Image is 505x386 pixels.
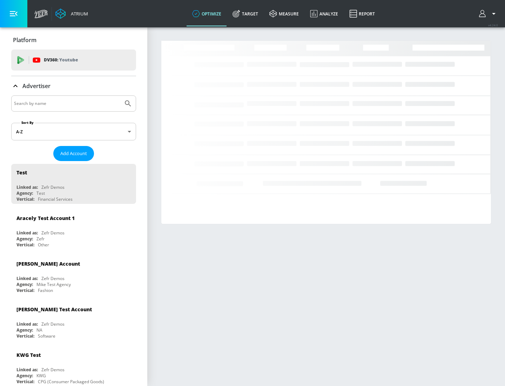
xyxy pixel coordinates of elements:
[16,242,34,248] div: Vertical:
[264,1,304,26] a: measure
[55,8,88,19] a: Atrium
[16,333,34,339] div: Vertical:
[11,301,136,341] div: [PERSON_NAME] Test AccountLinked as:Zefr DemosAgency:NAVertical:Software
[16,169,27,176] div: Test
[16,373,33,379] div: Agency:
[227,1,264,26] a: Target
[36,236,45,242] div: Zefr
[38,379,104,385] div: CPG (Consumer Packaged Goods)
[11,76,136,96] div: Advertiser
[11,255,136,295] div: [PERSON_NAME] AccountLinked as:Zefr DemosAgency:Mike Test AgencyVertical:Fashion
[16,190,33,196] div: Agency:
[11,49,136,71] div: DV360: Youtube
[38,196,73,202] div: Financial Services
[22,82,50,90] p: Advertiser
[304,1,344,26] a: Analyze
[11,164,136,204] div: TestLinked as:Zefr DemosAgency:TestVertical:Financial Services
[16,196,34,202] div: Vertical:
[36,190,45,196] div: Test
[16,367,38,373] div: Linked as:
[41,367,65,373] div: Zefr Demos
[11,209,136,249] div: Aracely Test Account 1Linked as:Zefr DemosAgency:ZefrVertical:Other
[11,30,136,50] div: Platform
[60,149,87,158] span: Add Account
[11,123,136,140] div: A-Z
[38,242,49,248] div: Other
[187,1,227,26] a: optimize
[16,275,38,281] div: Linked as:
[41,184,65,190] div: Zefr Demos
[38,287,53,293] div: Fashion
[36,373,46,379] div: KWG
[53,146,94,161] button: Add Account
[41,275,65,281] div: Zefr Demos
[16,184,38,190] div: Linked as:
[36,327,42,333] div: NA
[41,321,65,327] div: Zefr Demos
[68,11,88,17] div: Atrium
[16,327,33,333] div: Agency:
[16,236,33,242] div: Agency:
[16,215,75,221] div: Aracely Test Account 1
[16,287,34,293] div: Vertical:
[16,230,38,236] div: Linked as:
[16,281,33,287] div: Agency:
[16,306,92,313] div: [PERSON_NAME] Test Account
[16,379,34,385] div: Vertical:
[36,281,71,287] div: Mike Test Agency
[59,56,78,64] p: Youtube
[344,1,381,26] a: Report
[41,230,65,236] div: Zefr Demos
[20,120,35,125] label: Sort By
[16,260,80,267] div: [PERSON_NAME] Account
[488,23,498,27] span: v 4.24.0
[38,333,55,339] div: Software
[13,36,36,44] p: Platform
[44,56,78,64] p: DV360:
[16,321,38,327] div: Linked as:
[16,352,41,358] div: KWG Test
[14,99,120,108] input: Search by name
